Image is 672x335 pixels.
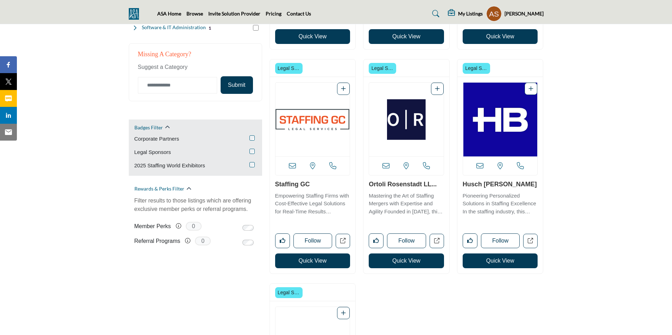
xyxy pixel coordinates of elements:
[134,124,163,131] h2: Badges Filter
[369,233,383,248] button: Like listing
[208,11,260,17] a: Invite Solution Provider
[523,234,538,248] a: Open husch-blackwell in new tab
[209,25,211,31] div: 1 Results For Software & IT Administration
[249,149,255,154] input: Legal Sponsors checkbox
[134,197,256,213] p: Filter results to those listings which are offering exclusive member perks or referral programs.
[253,25,259,31] input: Select Software & IT Administration checkbox
[463,181,538,188] h3: Husch Blackwell
[134,148,171,156] label: Legal Sponsors
[463,29,538,44] button: Quick View
[275,83,350,156] a: Open Listing in new tab
[458,11,483,17] h5: My Listings
[528,86,533,92] a: Add To List
[138,51,253,63] h2: Missing a Category?
[463,83,538,156] img: Husch Blackwell
[463,83,538,156] a: Open Listing in new tab
[463,233,477,248] button: Like listing
[293,233,332,248] button: Follow
[275,181,310,188] a: Staffing GC
[448,9,483,18] div: My Listings
[277,289,300,296] p: Legal Sponsor
[134,162,205,170] label: 2025 Staffing World Exhibitors
[430,234,444,248] a: Open ortoli-rosenstadt-llp in new tab
[186,222,202,231] span: 0
[134,135,179,143] label: Corporate Partners
[481,233,520,248] button: Follow
[486,6,502,21] button: Show hide supplier dropdown
[275,83,350,156] img: Staffing GC
[195,237,211,245] span: 0
[142,24,206,31] h4: Software & IT Administration: Software solutions and IT management services designed for staffing...
[371,65,394,72] p: Legal Sponsor
[275,190,350,216] a: Empowering Staffing Firms with Cost-Effective Legal Solutions for Real-Time Results Operating wit...
[275,29,350,44] button: Quick View
[336,234,350,248] a: Open staffing-gc in new tab
[387,233,426,248] button: Follow
[369,181,437,188] a: Ortoli Rosenstadt LL...
[463,253,538,268] button: Quick View
[129,8,142,20] img: Site Logo
[425,8,444,19] a: Search
[221,76,253,94] button: Submit
[138,64,188,70] span: Suggest a Category
[275,192,350,216] p: Empowering Staffing Firms with Cost-Effective Legal Solutions for Real-Time Results Operating wit...
[134,235,180,247] label: Referral Programs
[435,86,440,92] a: Add To List
[275,253,350,268] button: Quick View
[275,181,350,188] h3: Staffing GC
[138,77,217,94] input: Category Name
[249,162,255,167] input: Selected 2025 Staffing World Exhibitors checkbox
[369,29,444,44] button: Quick View
[242,225,254,231] input: Switch to Member Perks
[369,190,444,216] a: Mastering the Art of Staffing Mergers with Expertise and Agility Founded in [DATE], this company ...
[369,253,444,268] button: Quick View
[463,190,538,216] a: Pioneering Personalized Solutions in Staffing Excellence In the staffing industry, this organizat...
[134,185,184,192] h2: Rewards & Perks Filter
[157,11,181,17] a: ASA Home
[341,310,346,316] a: Add To List
[186,11,203,17] a: Browse
[463,192,538,216] p: Pioneering Personalized Solutions in Staffing Excellence In the staffing industry, this organizat...
[266,11,281,17] a: Pricing
[341,86,346,92] a: Add To List
[465,65,488,72] p: Legal Sponsor
[369,192,444,216] p: Mastering the Art of Staffing Mergers with Expertise and Agility Founded in [DATE], this company ...
[369,83,444,156] a: Open Listing in new tab
[369,181,444,188] h3: Ortoli Rosenstadt LLP
[249,135,255,141] input: Corporate Partners checkbox
[242,240,254,245] input: Switch to Referral Programs
[505,10,544,17] h5: [PERSON_NAME]
[463,181,537,188] a: Husch [PERSON_NAME]
[369,83,444,156] img: Ortoli Rosenstadt LLP
[277,65,300,72] p: Legal Sponsor
[209,26,211,31] b: 1
[287,11,311,17] a: Contact Us
[275,233,290,248] button: Like listing
[134,220,171,232] label: Member Perks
